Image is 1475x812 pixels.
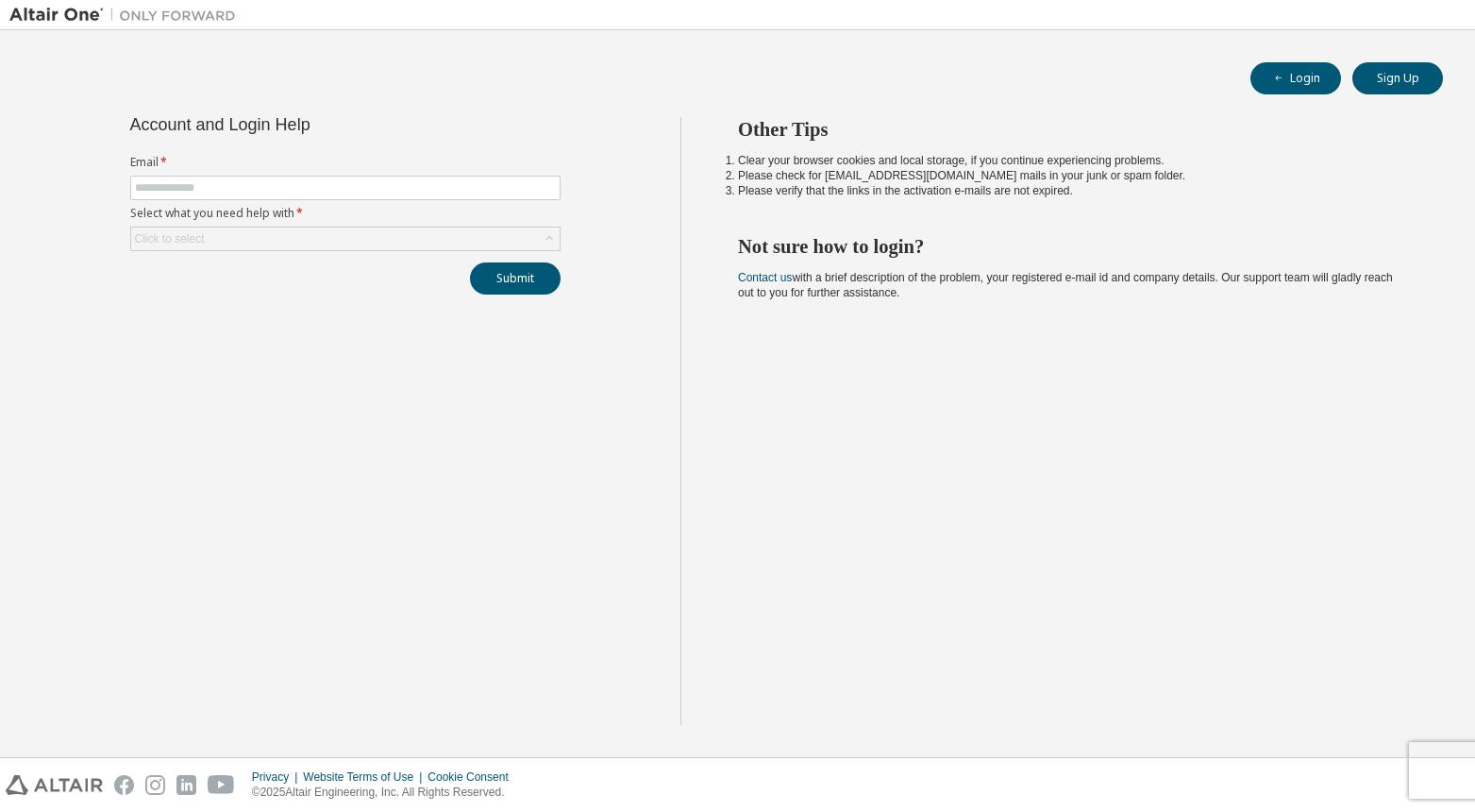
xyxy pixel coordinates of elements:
[135,231,205,246] div: Click to select
[1352,62,1443,94] button: Sign Up
[738,153,1409,168] li: Clear your browser cookies and local storage, if you continue experiencing problems.
[252,785,520,801] p: © 2025 Altair Engineering, Inc. All Rights Reserved.
[1250,62,1341,94] button: Login
[738,183,1409,198] li: Please verify that the links in the activation e-mails are not expired.
[114,775,134,795] img: facebook.svg
[130,206,561,221] label: Select what you need help with
[208,775,235,795] img: youtube.svg
[427,770,519,785] div: Cookie Consent
[738,271,792,284] a: Contact us
[130,117,475,132] div: Account and Login Help
[738,168,1409,183] li: Please check for [EMAIL_ADDRESS][DOMAIN_NAME] mails in your junk or spam folder.
[9,6,245,25] img: Altair One
[6,775,103,795] img: altair_logo.svg
[738,117,1409,142] h2: Other Tips
[252,770,303,785] div: Privacy
[738,271,1393,299] span: with a brief description of the problem, your registered e-mail id and company details. Our suppo...
[145,775,165,795] img: instagram.svg
[130,155,561,170] label: Email
[176,775,196,795] img: linkedin.svg
[303,770,427,785] div: Website Terms of Use
[470,262,561,295] button: Submit
[131,228,560,250] div: Click to select
[738,234,1409,259] h2: Not sure how to login?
